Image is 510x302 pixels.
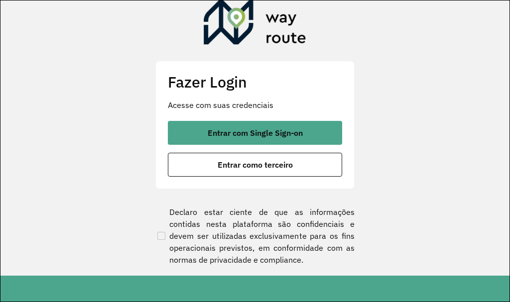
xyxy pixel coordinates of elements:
[168,99,342,111] p: Acesse com suas credenciais
[168,153,342,177] button: button
[204,0,306,48] img: Roteirizador AmbevTech
[155,206,355,266] label: Declaro estar ciente de que as informações contidas nesta plataforma são confidenciais e devem se...
[218,161,293,169] span: Entrar como terceiro
[168,121,342,145] button: button
[168,73,342,92] h2: Fazer Login
[208,129,303,137] span: Entrar com Single Sign-on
